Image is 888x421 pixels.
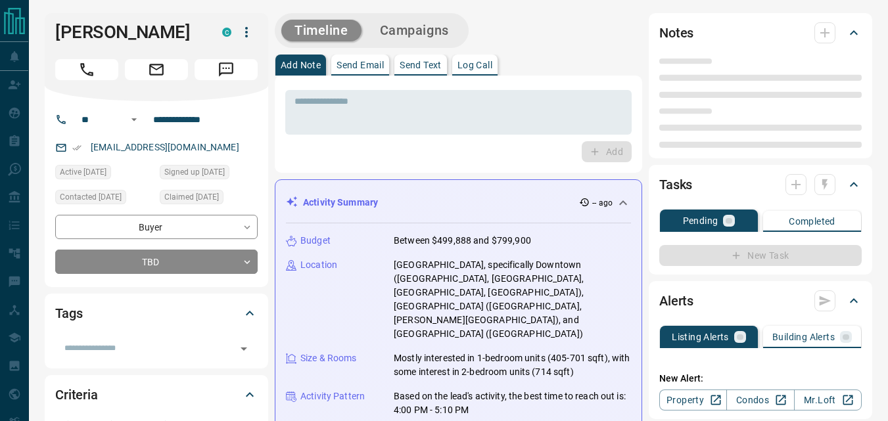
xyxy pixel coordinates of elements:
h2: Tags [55,303,82,324]
p: -- ago [592,197,613,209]
p: Based on the lead's activity, the best time to reach out is: 4:00 PM - 5:10 PM [394,389,631,417]
div: TBD [55,250,258,274]
div: Thu Dec 26 2024 [55,165,153,183]
div: Alerts [659,285,862,317]
div: Criteria [55,379,258,410]
p: New Alert: [659,372,862,386]
p: Completed [789,217,835,226]
h2: Notes [659,22,693,43]
span: Email [125,59,188,80]
p: Budget [300,234,331,248]
a: Mr.Loft [794,389,862,410]
div: Notes [659,17,862,49]
p: Size & Rooms [300,351,357,365]
p: Pending [683,216,718,225]
p: Send Text [400,60,442,70]
button: Open [126,112,142,127]
div: condos.ca [222,28,231,37]
p: Mostly interested in 1-bedroom units (405-701 sqft), with some interest in 2-bedroom units (714 s... [394,351,631,379]
button: Campaigns [367,20,462,41]
div: Mon Sep 15 2025 [55,190,153,208]
div: Thu Dec 26 2024 [160,190,258,208]
a: Property [659,389,727,410]
div: Tasks [659,169,862,200]
p: Building Alerts [772,332,835,342]
h2: Alerts [659,290,693,311]
h2: Tasks [659,174,692,195]
h2: Criteria [55,384,98,405]
div: Buyer [55,215,258,239]
button: Timeline [281,20,362,41]
p: Listing Alerts [672,332,729,342]
div: Thu Dec 26 2024 [160,165,258,183]
div: Activity Summary-- ago [286,190,631,215]
button: Open [235,340,253,358]
a: [EMAIL_ADDRESS][DOMAIN_NAME] [91,142,239,152]
p: Activity Summary [303,196,378,210]
span: Message [195,59,258,80]
p: Activity Pattern [300,389,365,403]
h1: [PERSON_NAME] [55,22,202,43]
span: Call [55,59,118,80]
div: Tags [55,298,258,329]
svg: Email Verified [72,143,82,152]
p: Add Note [281,60,321,70]
span: Signed up [DATE] [164,166,225,179]
p: Location [300,258,337,272]
a: Condos [726,389,794,410]
p: [GEOGRAPHIC_DATA], specifically Downtown ([GEOGRAPHIC_DATA], [GEOGRAPHIC_DATA], [GEOGRAPHIC_DATA]... [394,258,631,341]
p: Send Email [337,60,384,70]
span: Contacted [DATE] [60,190,122,204]
span: Claimed [DATE] [164,190,219,204]
span: Active [DATE] [60,166,106,179]
p: Log Call [457,60,492,70]
p: Between $499,888 and $799,900 [394,234,531,248]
